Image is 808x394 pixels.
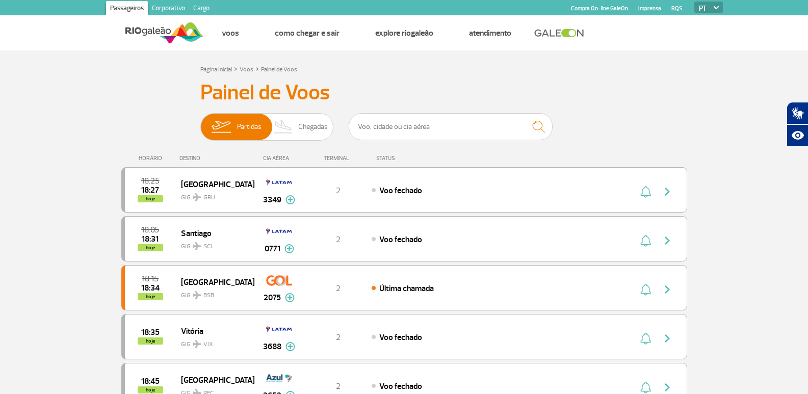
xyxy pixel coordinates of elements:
img: mais-info-painel-voo.svg [284,244,294,253]
span: 2 [336,234,341,245]
span: Última chamada [379,283,434,294]
img: mais-info-painel-voo.svg [285,195,295,204]
a: Voos [222,28,239,38]
span: GIG [181,334,246,349]
span: hoje [138,244,163,251]
span: Santiago [181,226,246,240]
span: Voo fechado [379,234,422,245]
span: 0771 [265,243,280,255]
span: 2025-09-26 18:31:00 [142,235,159,243]
img: sino-painel-voo.svg [640,332,651,345]
a: Página Inicial [200,66,232,73]
div: TERMINAL [305,155,371,162]
a: Corporativo [148,1,189,17]
img: seta-direita-painel-voo.svg [661,381,673,393]
span: 3349 [263,194,281,206]
span: Vitória [181,324,246,337]
span: GRU [203,193,215,202]
img: sino-painel-voo.svg [640,381,651,393]
span: Voo fechado [379,332,422,343]
img: seta-direita-painel-voo.svg [661,234,673,247]
a: Compra On-line GaleOn [571,5,628,12]
img: destiny_airplane.svg [193,242,201,250]
img: seta-direita-painel-voo.svg [661,186,673,198]
span: 2025-09-26 18:34:33 [141,284,160,292]
div: STATUS [371,155,454,162]
img: slider-embarque [205,114,237,140]
span: Chegadas [298,114,328,140]
img: seta-direita-painel-voo.svg [661,332,673,345]
a: Painel de Voos [261,66,297,73]
a: Explore RIOgaleão [375,28,433,38]
h3: Painel de Voos [200,80,608,106]
span: VIX [203,340,213,349]
span: [GEOGRAPHIC_DATA] [181,373,246,386]
span: hoje [138,386,163,393]
span: GIG [181,237,246,251]
span: 2025-09-26 18:27:53 [141,187,159,194]
span: 2 [336,283,341,294]
img: seta-direita-painel-voo.svg [661,283,673,296]
a: > [234,63,238,74]
a: > [255,63,259,74]
a: Cargo [189,1,214,17]
button: Abrir tradutor de língua de sinais. [787,102,808,124]
img: sino-painel-voo.svg [640,283,651,296]
button: Abrir recursos assistivos. [787,124,808,147]
span: 2 [336,381,341,391]
span: GIG [181,285,246,300]
span: 2025-09-26 18:35:00 [141,329,160,336]
span: 2 [336,186,341,196]
span: [GEOGRAPHIC_DATA] [181,275,246,288]
span: Voo fechado [379,381,422,391]
img: sino-painel-voo.svg [640,186,651,198]
a: Atendimento [469,28,511,38]
a: Voos [240,66,253,73]
span: hoje [138,337,163,345]
a: Como chegar e sair [275,28,340,38]
span: 2025-09-26 18:25:00 [141,177,160,185]
div: CIA AÉREA [254,155,305,162]
img: mais-info-painel-voo.svg [285,342,295,351]
span: 3688 [263,340,281,353]
img: destiny_airplane.svg [193,291,201,299]
span: 2075 [264,292,281,304]
span: Partidas [237,114,262,140]
input: Voo, cidade ou cia aérea [349,113,553,140]
span: [GEOGRAPHIC_DATA] [181,177,246,191]
a: Passageiros [106,1,148,17]
span: BSB [203,291,214,300]
div: DESTINO [179,155,254,162]
div: HORÁRIO [124,155,180,162]
img: destiny_airplane.svg [193,340,201,348]
span: 2 [336,332,341,343]
img: sino-painel-voo.svg [640,234,651,247]
span: SCL [203,242,214,251]
img: destiny_airplane.svg [193,193,201,201]
div: Plugin de acessibilidade da Hand Talk. [787,102,808,147]
span: hoje [138,195,163,202]
span: GIG [181,188,246,202]
span: 2025-09-26 18:05:00 [141,226,159,233]
span: Voo fechado [379,186,422,196]
span: hoje [138,293,163,300]
a: RQS [671,5,683,12]
span: 2025-09-26 18:15:00 [142,275,159,282]
a: Imprensa [638,5,661,12]
img: mais-info-painel-voo.svg [285,293,295,302]
img: slider-desembarque [269,114,299,140]
span: 2025-09-26 18:45:00 [141,378,160,385]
